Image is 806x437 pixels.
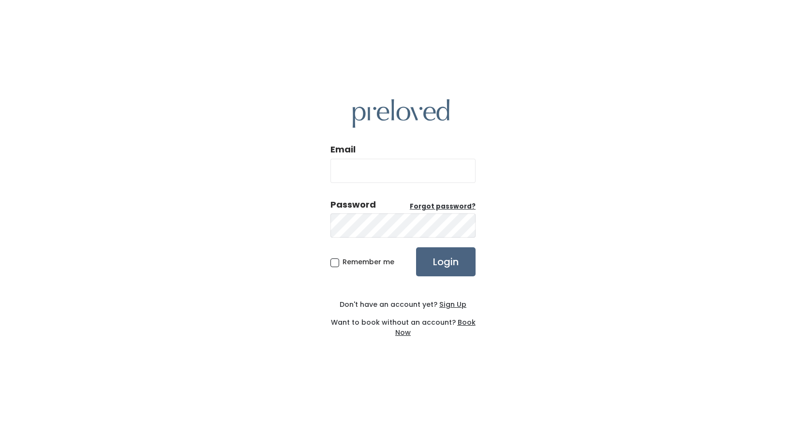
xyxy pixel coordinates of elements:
[395,317,476,337] a: Book Now
[330,300,476,310] div: Don't have an account yet?
[343,257,394,267] span: Remember me
[330,143,356,156] label: Email
[416,247,476,276] input: Login
[410,202,476,211] a: Forgot password?
[439,300,466,309] u: Sign Up
[330,198,376,211] div: Password
[330,310,476,338] div: Want to book without an account?
[353,99,449,128] img: preloved logo
[437,300,466,309] a: Sign Up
